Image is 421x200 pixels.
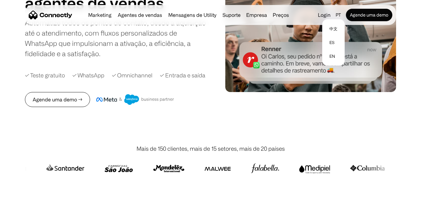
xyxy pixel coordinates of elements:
[346,9,392,21] a: Agende uma demo
[246,11,267,19] div: Empresa
[96,94,174,105] img: Meta e crachá de parceiro de negócios do Salesforce.
[86,12,114,17] a: Marketing
[315,11,333,19] a: Login
[25,92,90,107] a: Agende uma demo →
[12,189,37,198] ul: Language list
[220,12,243,17] a: Suporte
[25,71,65,80] div: ✓ Teste gratuito
[25,17,208,59] div: Automatize todos os pontos de contato, desde a aquisição até o atendimento, com fluxos personaliz...
[112,71,152,80] div: ✓ Omnichannel
[270,12,291,17] a: Preços
[336,11,341,19] div: pt
[333,11,345,19] div: pt
[29,10,72,20] a: home
[160,71,205,80] div: ✓ Entrada e saída
[244,11,269,19] div: Empresa
[325,22,342,36] a: 中文
[325,49,342,63] a: en
[72,71,104,80] div: ✓ WhatsApp
[166,12,219,17] a: Mensagens de Utility
[325,36,342,49] a: es
[6,188,37,198] aside: Language selected: Português (Brasil)
[322,19,345,66] nav: pt
[115,12,165,17] a: Agentes de vendas
[136,144,285,153] div: Mais de 150 clientes, mais de 15 setores, mais de 20 países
